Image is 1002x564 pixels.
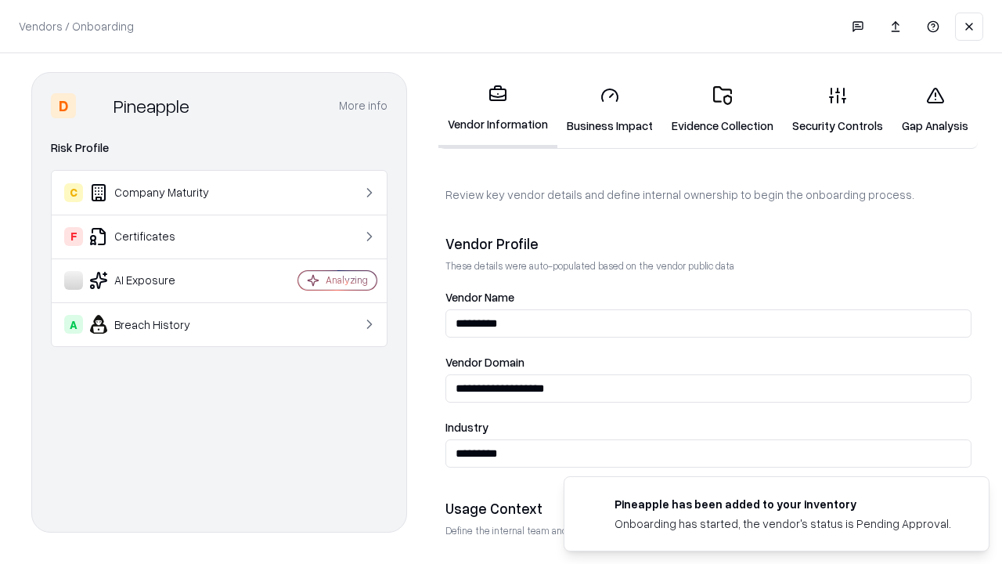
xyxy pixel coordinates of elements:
[326,273,368,287] div: Analyzing
[64,227,251,246] div: Certificates
[783,74,892,146] a: Security Controls
[615,496,951,512] div: Pineapple has been added to your inventory
[19,18,134,34] p: Vendors / Onboarding
[615,515,951,532] div: Onboarding has started, the vendor's status is Pending Approval.
[892,74,978,146] a: Gap Analysis
[445,259,971,273] p: These details were auto-populated based on the vendor public data
[339,92,387,120] button: More info
[557,74,662,146] a: Business Impact
[583,496,602,515] img: pineappleenergy.com
[64,183,251,202] div: Company Maturity
[445,291,971,303] label: Vendor Name
[662,74,783,146] a: Evidence Collection
[64,227,83,246] div: F
[64,183,83,202] div: C
[445,499,971,518] div: Usage Context
[445,234,971,253] div: Vendor Profile
[445,186,971,203] p: Review key vendor details and define internal ownership to begin the onboarding process.
[82,93,107,118] img: Pineapple
[445,421,971,433] label: Industry
[438,72,557,148] a: Vendor Information
[64,271,251,290] div: AI Exposure
[445,356,971,368] label: Vendor Domain
[114,93,189,118] div: Pineapple
[51,139,387,157] div: Risk Profile
[51,93,76,118] div: D
[64,315,83,334] div: A
[64,315,251,334] div: Breach History
[445,524,971,537] p: Define the internal team and reason for using this vendor. This helps assess business relevance a...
